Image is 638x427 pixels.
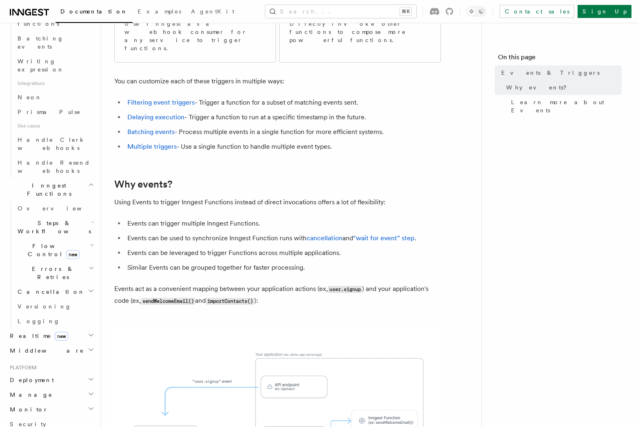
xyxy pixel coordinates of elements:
kbd: ⌘K [400,7,411,16]
p: You can customize each of these triggers in multiple ways: [114,76,441,87]
code: user.signup [328,286,362,293]
a: Filtering event triggers [127,98,195,106]
span: Integrations [14,77,96,90]
span: Platform [7,364,37,371]
a: Writing expression [14,54,96,77]
span: Examples [138,8,181,15]
a: Multiple triggers [127,143,177,150]
button: Deployment [7,373,96,387]
span: new [55,332,68,341]
span: Batching events [18,35,64,50]
span: AgentKit [191,8,234,15]
button: Search...⌘K [265,5,416,18]
a: Batching events [14,31,96,54]
code: sendWelcomeEmail() [141,298,195,305]
span: Middleware [7,347,84,355]
a: Why events? [503,80,622,95]
span: new [66,250,80,259]
a: “wait for event” step [353,234,415,242]
li: Similar Events can be grouped together for faster processing. [125,262,441,273]
span: Inngest Functions [7,181,88,198]
a: Documentation [56,2,133,23]
span: Logging [18,318,60,324]
span: Handle Clerk webhooks [18,136,86,151]
button: Toggle dark mode [467,7,486,16]
span: Deployment [7,376,54,384]
button: Cancellation [14,284,96,299]
span: Steps & Workflows [14,219,91,235]
p: Using Events to trigger Inngest Functions instead of direct invocations offers a lot of flexibility: [114,197,441,208]
span: Flow Control [14,242,90,258]
span: Errors & Retries [14,265,89,281]
li: Events can trigger multiple Inngest Functions. [125,218,441,229]
li: - Trigger a function for a subset of matching events sent. [125,97,441,108]
a: Handle Resend webhooks [14,155,96,178]
button: Inngest Functions [7,178,96,201]
li: - Trigger a function to run at a specific timestamp in the future. [125,112,441,123]
a: Prisma Pulse [14,105,96,119]
a: Delaying execution [127,113,185,121]
span: Learn more about Events [511,98,622,114]
a: Handle Clerk webhooks [14,132,96,155]
div: Inngest Functions [7,201,96,329]
li: - Use a single function to handle multiple event types. [125,141,441,152]
a: cancellation [307,234,342,242]
span: Manage [7,391,53,399]
li: - Process multiple events in a single function for more efficient systems. [125,126,441,138]
a: Overview [14,201,96,216]
button: Middleware [7,343,96,358]
a: Learn more about Events [508,95,622,118]
a: Neon [14,90,96,105]
a: Examples [133,2,186,22]
button: Errors & Retries [14,262,96,284]
span: Prisma Pulse [18,109,81,115]
a: Versioning [14,299,96,314]
span: Use cases [14,119,96,132]
code: importContacts() [206,298,254,305]
a: Why events? [114,179,172,190]
span: Why events? [506,83,572,92]
p: Events act as a convenient mapping between your application actions (ex, ) and your application's... [114,283,441,307]
a: Batching events [127,128,175,136]
a: Contact sales [500,5,574,18]
a: Sign Up [578,5,631,18]
li: Events can be used to synchronize Inngest Function runs with and . [125,233,441,244]
button: Steps & Workflows [14,216,96,239]
a: Logging [14,314,96,329]
button: Realtimenew [7,329,96,343]
a: Events & Triggers [498,65,622,80]
span: Documentation [60,8,128,15]
button: Flow Controlnew [14,239,96,262]
span: Cancellation [14,288,85,296]
li: Events can be leveraged to trigger Functions across multiple applications. [125,247,441,259]
span: Monitor [7,405,48,414]
span: Overview [18,205,102,212]
button: Manage [7,387,96,402]
span: Handle Resend webhooks [18,159,90,174]
h4: On this page [498,52,622,65]
a: AgentKit [186,2,239,22]
span: Versioning [18,303,71,310]
p: Use Inngest as a webhook consumer for any service to trigger functions. [124,20,266,52]
span: Writing expression [18,58,64,73]
button: Monitor [7,402,96,417]
span: Neon [18,94,42,101]
span: Realtime [7,332,68,340]
span: Events & Triggers [501,69,600,77]
p: Directly invoke other functions to compose more powerful functions. [289,20,431,44]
